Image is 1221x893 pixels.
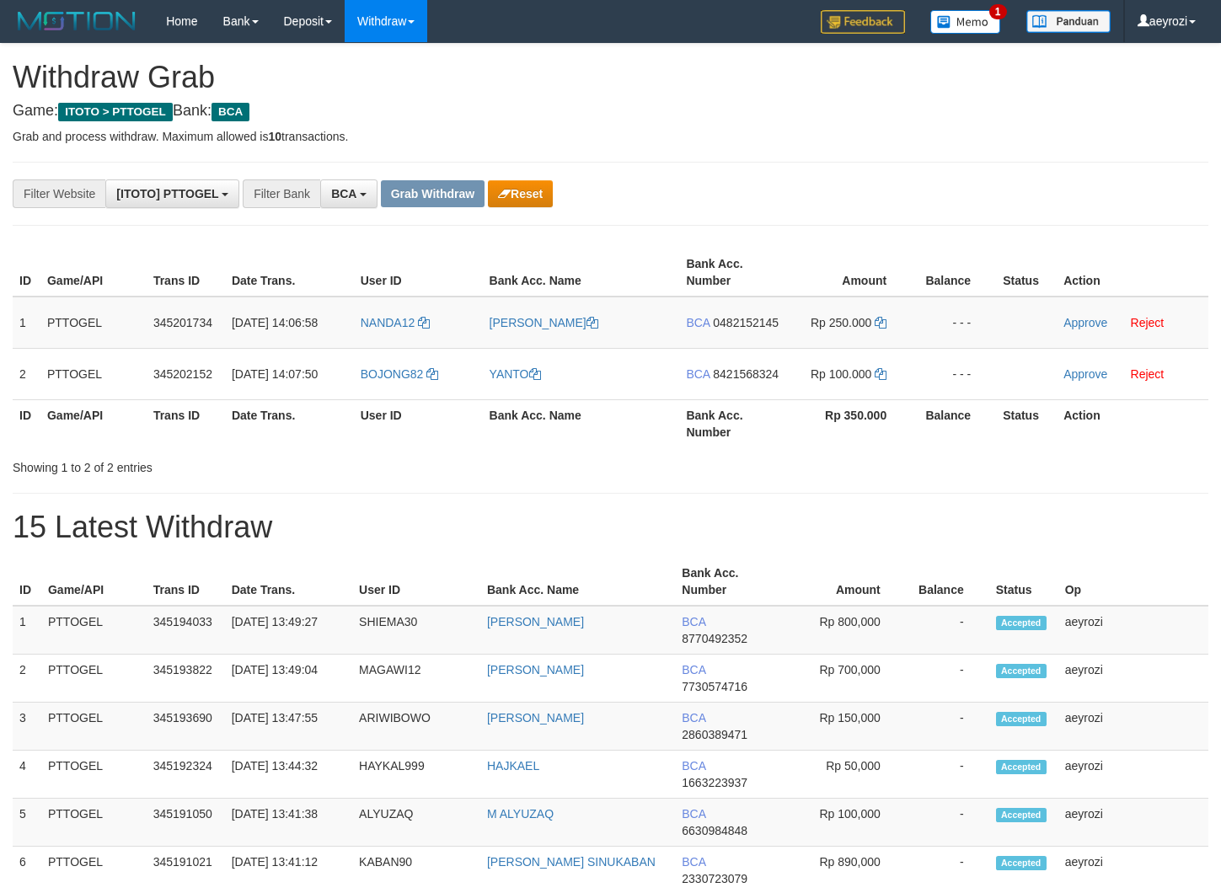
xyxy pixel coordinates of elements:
[352,558,480,606] th: User ID
[13,249,40,297] th: ID
[989,558,1058,606] th: Status
[41,751,147,799] td: PTTOGEL
[490,367,541,381] a: YANTO
[912,348,996,399] td: - - -
[352,703,480,751] td: ARIWIBOWO
[13,655,41,703] td: 2
[225,558,352,606] th: Date Trans.
[785,399,912,447] th: Rp 350.000
[875,316,886,329] a: Copy 250000 to clipboard
[996,249,1057,297] th: Status
[682,663,705,676] span: BCA
[225,399,354,447] th: Date Trans.
[243,179,320,208] div: Filter Bank
[996,856,1047,870] span: Accepted
[354,399,483,447] th: User ID
[331,187,356,201] span: BCA
[116,187,218,201] span: [ITOTO] PTTOGEL
[41,558,147,606] th: Game/API
[13,799,41,847] td: 5
[487,711,584,725] a: [PERSON_NAME]
[41,606,147,655] td: PTTOGEL
[13,399,40,447] th: ID
[225,799,352,847] td: [DATE] 13:41:38
[682,759,705,773] span: BCA
[1057,249,1208,297] th: Action
[780,558,906,606] th: Amount
[352,655,480,703] td: MAGAWI12
[361,367,439,381] a: BOJONG82
[480,558,675,606] th: Bank Acc. Name
[682,855,705,869] span: BCA
[40,348,147,399] td: PTTOGEL
[785,249,912,297] th: Amount
[40,297,147,349] td: PTTOGEL
[686,316,710,329] span: BCA
[153,367,212,381] span: 345202152
[1131,316,1165,329] a: Reject
[1057,399,1208,447] th: Action
[225,703,352,751] td: [DATE] 13:47:55
[682,776,747,789] span: Copy 1663223937 to clipboard
[13,606,41,655] td: 1
[1058,751,1208,799] td: aeyrozi
[487,807,554,821] a: M ALYUZAQ
[232,367,318,381] span: [DATE] 14:07:50
[996,808,1047,822] span: Accepted
[811,316,871,329] span: Rp 250.000
[13,511,1208,544] h1: 15 Latest Withdraw
[906,655,989,703] td: -
[682,615,705,628] span: BCA
[225,606,352,655] td: [DATE] 13:49:27
[930,10,1001,34] img: Button%20Memo.svg
[354,249,483,297] th: User ID
[912,297,996,349] td: - - -
[147,249,225,297] th: Trans ID
[821,10,905,34] img: Feedback.jpg
[13,61,1208,94] h1: Withdraw Grab
[996,616,1047,630] span: Accepted
[1063,316,1107,329] a: Approve
[40,249,147,297] th: Game/API
[13,703,41,751] td: 3
[996,664,1047,678] span: Accepted
[875,367,886,381] a: Copy 100000 to clipboard
[13,128,1208,145] p: Grab and process withdraw. Maximum allowed is transactions.
[912,399,996,447] th: Balance
[906,751,989,799] td: -
[682,807,705,821] span: BCA
[225,249,354,297] th: Date Trans.
[1058,606,1208,655] td: aeyrozi
[1058,703,1208,751] td: aeyrozi
[780,703,906,751] td: Rp 150,000
[487,615,584,628] a: [PERSON_NAME]
[381,180,485,207] button: Grab Withdraw
[147,399,225,447] th: Trans ID
[682,680,747,693] span: Copy 7730574716 to clipboard
[780,751,906,799] td: Rp 50,000
[490,316,598,329] a: [PERSON_NAME]
[989,4,1007,19] span: 1
[487,663,584,676] a: [PERSON_NAME]
[487,759,539,773] a: HAJKAEL
[996,760,1047,774] span: Accepted
[906,558,989,606] th: Balance
[40,399,147,447] th: Game/API
[679,249,785,297] th: Bank Acc. Number
[268,130,281,143] strong: 10
[58,103,173,121] span: ITOTO > PTTOGEL
[225,751,352,799] td: [DATE] 13:44:32
[147,606,225,655] td: 345194033
[153,316,212,329] span: 345201734
[361,316,430,329] a: NANDA12
[713,367,779,381] span: Copy 8421568324 to clipboard
[352,799,480,847] td: ALYUZAQ
[147,751,225,799] td: 345192324
[13,297,40,349] td: 1
[225,655,352,703] td: [DATE] 13:49:04
[488,180,553,207] button: Reset
[780,655,906,703] td: Rp 700,000
[686,367,710,381] span: BCA
[483,399,680,447] th: Bank Acc. Name
[906,799,989,847] td: -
